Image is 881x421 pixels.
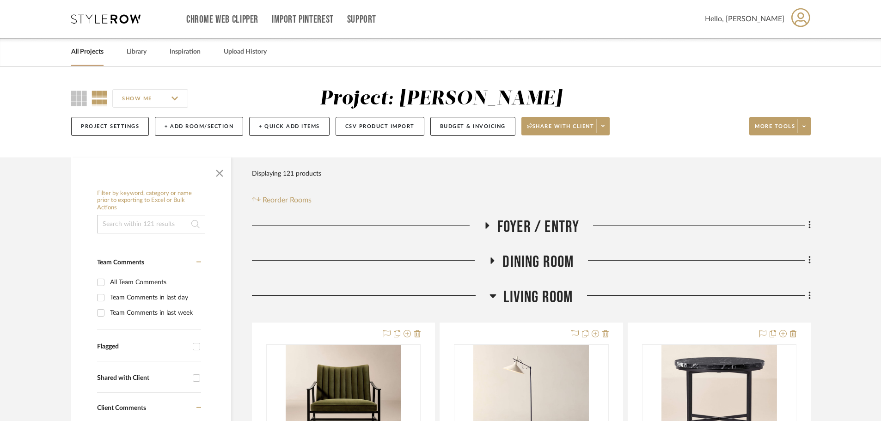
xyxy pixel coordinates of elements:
input: Search within 121 results [97,215,205,233]
span: Reorder Rooms [263,195,312,206]
button: Project Settings [71,117,149,136]
button: Close [210,162,229,181]
div: Shared with Client [97,374,188,382]
span: Team Comments [97,259,144,266]
a: Support [347,16,376,24]
span: Client Comments [97,405,146,411]
a: Inspiration [170,46,201,58]
a: Upload History [224,46,267,58]
button: Reorder Rooms [252,195,312,206]
h6: Filter by keyword, category or name prior to exporting to Excel or Bulk Actions [97,190,205,212]
div: All Team Comments [110,275,199,290]
div: Project: [PERSON_NAME] [320,89,562,109]
span: Share with client [527,123,594,137]
a: All Projects [71,46,104,58]
span: Hello, [PERSON_NAME] [705,13,784,24]
button: Budget & Invoicing [430,117,515,136]
span: Dining Room [502,252,574,272]
span: More tools [755,123,795,137]
div: Team Comments in last week [110,305,199,320]
button: Share with client [521,117,610,135]
div: Team Comments in last day [110,290,199,305]
span: Foyer / Entry [497,217,580,237]
div: Displaying 121 products [252,165,321,183]
button: + Add Room/Section [155,117,243,136]
button: More tools [749,117,811,135]
button: + Quick Add Items [249,117,330,136]
div: Flagged [97,343,188,351]
a: Import Pinterest [272,16,334,24]
a: Chrome Web Clipper [186,16,258,24]
span: Living Room [503,287,573,307]
a: Library [127,46,147,58]
button: CSV Product Import [336,117,424,136]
